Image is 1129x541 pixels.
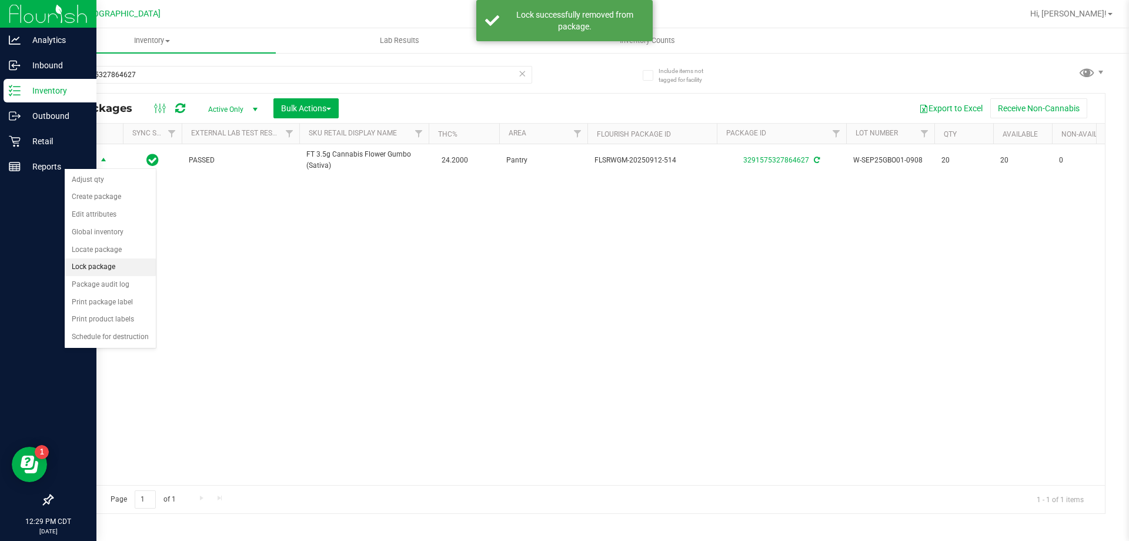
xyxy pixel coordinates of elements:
span: 20 [941,155,986,166]
inline-svg: Inventory [9,85,21,97]
iframe: Resource center unread badge [35,445,49,459]
span: All Packages [61,102,144,115]
p: Inventory [21,84,91,98]
inline-svg: Retail [9,135,21,147]
input: Search Package ID, Item Name, SKU, Lot or Part Number... [52,66,532,84]
inline-svg: Reports [9,161,21,172]
a: Filter [280,124,299,144]
p: [DATE] [5,527,91,536]
p: Inbound [21,58,91,72]
span: Page of 1 [101,490,185,509]
a: Available [1003,130,1038,138]
a: Sku Retail Display Name [309,129,397,137]
a: Filter [409,124,429,144]
button: Receive Non-Cannabis [990,98,1087,118]
a: Package ID [726,129,766,137]
li: Lock package [65,258,156,276]
span: Inventory [28,35,276,46]
li: Package audit log [65,276,156,294]
a: Filter [162,124,182,144]
a: Filter [915,124,934,144]
span: FLSRWGM-20250912-514 [594,155,710,166]
a: Inventory [28,28,276,53]
a: Qty [944,130,957,138]
a: Filter [827,124,846,144]
iframe: Resource center [12,447,47,482]
p: Reports [21,160,91,174]
inline-svg: Analytics [9,34,21,46]
li: Print product labels [65,311,156,328]
span: FT 3.5g Cannabis Flower Gumbo (Sativa) [306,149,422,171]
li: Locate package [65,241,156,259]
a: External Lab Test Result [191,129,283,137]
a: Non-Available [1061,130,1114,138]
span: Sync from Compliance System [812,156,820,164]
p: 12:29 PM CDT [5,516,91,527]
a: Flourish Package ID [597,130,671,138]
span: select [96,152,111,169]
span: Hi, [PERSON_NAME]! [1030,9,1107,18]
a: 3291575327864627 [743,156,809,164]
a: THC% [438,130,457,138]
button: Bulk Actions [273,98,339,118]
span: Pantry [506,155,580,166]
a: Lot Number [856,129,898,137]
inline-svg: Inbound [9,59,21,71]
a: Lab Results [276,28,523,53]
li: Print package label [65,294,156,311]
li: Global inventory [65,224,156,241]
li: Adjust qty [65,171,156,189]
li: Create package [65,188,156,206]
li: Edit attributes [65,206,156,224]
a: Area [509,129,526,137]
span: Lab Results [364,35,435,46]
p: Outbound [21,109,91,123]
span: W-SEP25GBO01-0908 [853,155,927,166]
span: Bulk Actions [281,104,331,113]
button: Export to Excel [911,98,990,118]
span: PASSED [189,155,292,166]
span: 20 [1000,155,1045,166]
input: 1 [135,490,156,509]
a: Filter [568,124,587,144]
span: Clear [518,66,526,81]
span: 1 - 1 of 1 items [1027,490,1093,508]
p: Retail [21,134,91,148]
p: Analytics [21,33,91,47]
div: Lock successfully removed from package. [506,9,644,32]
li: Schedule for destruction [65,328,156,346]
a: Sync Status [132,129,178,137]
span: [GEOGRAPHIC_DATA] [80,9,161,19]
span: 24.2000 [436,152,474,169]
span: 0 [1059,155,1104,166]
span: Include items not tagged for facility [659,67,717,84]
inline-svg: Outbound [9,110,21,122]
span: In Sync [146,152,159,168]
